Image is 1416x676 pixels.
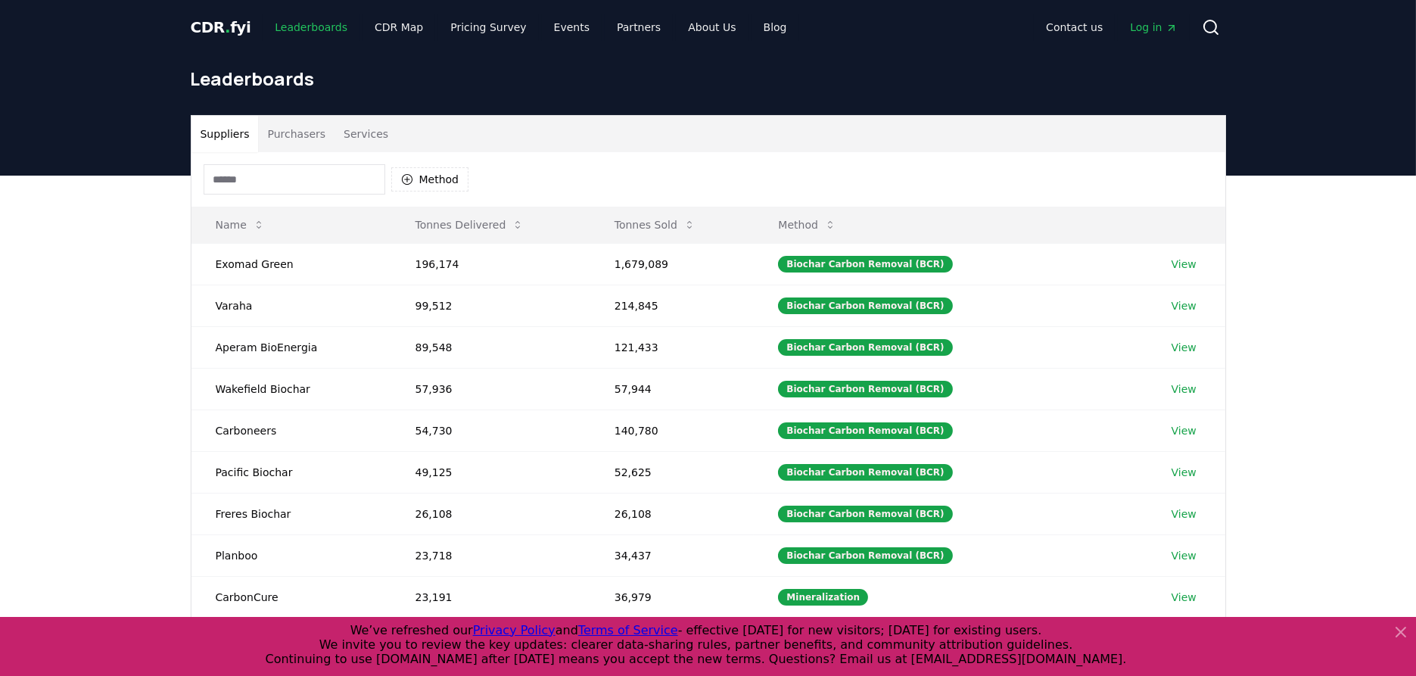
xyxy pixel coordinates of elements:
[1118,14,1189,41] a: Log in
[590,285,755,326] td: 214,845
[191,17,251,38] a: CDR.fyi
[590,410,755,451] td: 140,780
[335,116,397,152] button: Services
[778,589,868,606] div: Mineralization
[191,326,391,368] td: Aperam BioEnergia
[438,14,538,41] a: Pricing Survey
[602,210,708,240] button: Tonnes Sold
[590,493,755,534] td: 26,108
[1172,298,1197,313] a: View
[191,285,391,326] td: Varaha
[778,506,952,522] div: Biochar Carbon Removal (BCR)
[191,493,391,534] td: Freres Biochar
[752,14,799,41] a: Blog
[263,14,359,41] a: Leaderboards
[191,451,391,493] td: Pacific Biochar
[391,451,590,493] td: 49,125
[778,298,952,314] div: Biochar Carbon Removal (BCR)
[1172,548,1197,563] a: View
[225,18,230,36] span: .
[778,381,952,397] div: Biochar Carbon Removal (BCR)
[391,368,590,410] td: 57,936
[778,464,952,481] div: Biochar Carbon Removal (BCR)
[391,326,590,368] td: 89,548
[778,339,952,356] div: Biochar Carbon Removal (BCR)
[191,243,391,285] td: Exomad Green
[258,116,335,152] button: Purchasers
[391,534,590,576] td: 23,718
[778,256,952,273] div: Biochar Carbon Removal (BCR)
[391,493,590,534] td: 26,108
[1172,382,1197,397] a: View
[590,534,755,576] td: 34,437
[1172,590,1197,605] a: View
[391,243,590,285] td: 196,174
[605,14,673,41] a: Partners
[191,368,391,410] td: Wakefield Biochar
[391,167,469,192] button: Method
[1034,14,1115,41] a: Contact us
[590,576,755,618] td: 36,979
[590,451,755,493] td: 52,625
[391,576,590,618] td: 23,191
[1172,257,1197,272] a: View
[1172,465,1197,480] a: View
[191,534,391,576] td: Planboo
[191,18,251,36] span: CDR fyi
[542,14,602,41] a: Events
[191,410,391,451] td: Carboneers
[1130,20,1177,35] span: Log in
[391,285,590,326] td: 99,512
[204,210,277,240] button: Name
[1034,14,1189,41] nav: Main
[391,410,590,451] td: 54,730
[676,14,748,41] a: About Us
[778,547,952,564] div: Biochar Carbon Removal (BCR)
[590,368,755,410] td: 57,944
[590,326,755,368] td: 121,433
[403,210,537,240] button: Tonnes Delivered
[263,14,798,41] nav: Main
[363,14,435,41] a: CDR Map
[1172,340,1197,355] a: View
[778,422,952,439] div: Biochar Carbon Removal (BCR)
[191,116,259,152] button: Suppliers
[1172,423,1197,438] a: View
[1172,506,1197,522] a: View
[590,243,755,285] td: 1,679,089
[766,210,848,240] button: Method
[191,67,1226,91] h1: Leaderboards
[191,576,391,618] td: CarbonCure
